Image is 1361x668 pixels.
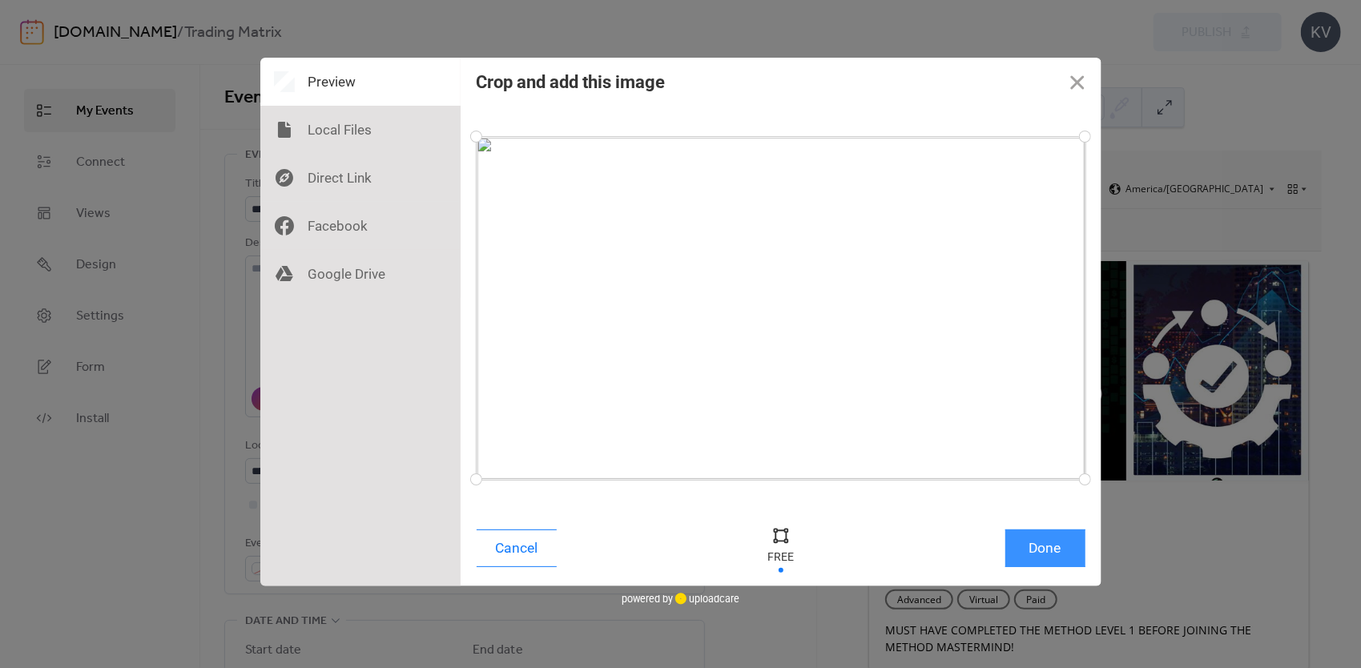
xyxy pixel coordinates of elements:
div: Facebook [260,202,461,250]
button: Close [1053,58,1101,106]
button: Done [1005,529,1085,567]
div: Local Files [260,106,461,154]
button: Cancel [477,529,557,567]
div: Direct Link [260,154,461,202]
div: Google Drive [260,250,461,298]
div: powered by [622,586,739,610]
div: Crop and add this image [477,72,666,92]
div: Preview [260,58,461,106]
a: uploadcare [673,593,739,605]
